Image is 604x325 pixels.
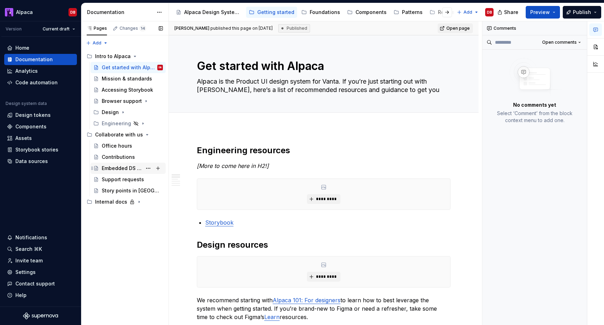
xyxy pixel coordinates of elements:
[15,146,58,153] div: Storybook stories
[174,26,273,31] span: published this page on [DATE]
[197,162,269,169] em: [More to come here in H2!]
[257,9,294,16] div: Getting started
[513,101,556,108] p: No comments yet
[91,73,166,84] a: Mission & standards
[573,9,591,16] span: Publish
[91,96,166,107] a: Browser support
[195,76,449,96] textarea: Alpaca is the Product UI design system for Vanta. If you’re just starting out with [PERSON_NAME],...
[91,118,166,129] div: Engineering
[15,112,51,119] div: Design tokens
[563,6,601,19] button: Publish
[504,9,518,16] span: Share
[84,51,166,207] div: Page tree
[344,7,389,18] a: Components
[102,86,153,93] div: Accessing Storybook
[4,243,77,255] button: Search ⌘K
[43,26,70,32] span: Current draft
[102,176,144,183] div: Support requests
[491,110,578,124] p: Select ‘Comment’ from the block context menu to add one.
[95,198,127,205] div: Internal docs
[197,145,290,155] strong: Engineering resources
[39,24,78,34] button: Current draft
[15,56,53,63] div: Documentation
[95,131,143,138] div: Collaborate with us
[84,129,166,140] div: Collaborate with us
[427,7,463,18] a: Releases
[15,158,48,165] div: Data sources
[4,54,77,65] a: Documentation
[15,234,47,241] div: Notifications
[91,151,166,163] a: Contributions
[4,133,77,144] a: Assets
[15,79,58,86] div: Code automation
[23,312,58,319] svg: Supernova Logo
[530,9,550,16] span: Preview
[84,196,166,207] div: Internal docs
[120,26,146,31] div: Changes
[84,51,166,62] div: Intro to Alpaca
[205,219,233,226] a: Storybook
[6,26,22,32] div: Version
[91,140,166,151] a: Office hours
[184,9,242,16] div: Alpaca Design System 🦙
[4,267,77,278] a: Settings
[4,42,77,54] a: Home
[4,232,77,243] button: Notifications
[16,9,33,16] div: Alpaca
[15,269,36,276] div: Settings
[87,26,107,31] div: Pages
[299,7,343,18] a: Foundations
[102,109,119,116] div: Design
[446,26,470,31] span: Open page
[15,123,46,130] div: Components
[402,9,423,16] div: Patterns
[487,9,492,15] div: DB
[195,58,449,75] textarea: Get started with Alpaca
[4,156,77,167] a: Data sources
[102,154,135,161] div: Contributions
[15,280,55,287] div: Contact support
[542,40,577,45] span: Open comments
[102,187,159,194] div: Story points in [GEOGRAPHIC_DATA]
[482,21,587,35] div: Comments
[391,7,425,18] a: Patterns
[70,9,75,15] div: DB
[455,7,481,17] button: Add
[4,121,77,132] a: Components
[173,7,245,18] a: Alpaca Design System 🦙
[4,255,77,266] a: Invite team
[15,246,42,253] div: Search ⌘K
[91,174,166,185] a: Support requests
[84,38,110,48] button: Add
[355,9,387,16] div: Components
[438,23,473,33] a: Open page
[15,68,38,75] div: Analytics
[310,9,340,16] div: Foundations
[4,144,77,155] a: Storybook stories
[197,296,451,321] p: We recommend starting with to learn how to best leverage the system when getting started. If you’...
[526,6,560,19] button: Preview
[273,297,340,304] a: Alpaca 101: For designers
[91,185,166,196] a: Story points in [GEOGRAPHIC_DATA]
[91,163,166,174] a: Embedded DS Designers
[102,98,142,105] div: Browser support
[102,64,156,71] div: Get started with Alpaca
[139,26,146,31] span: 14
[4,109,77,121] a: Design tokens
[4,77,77,88] a: Code automation
[102,120,131,127] div: Engineering
[494,6,523,19] button: Share
[159,64,162,71] div: DB
[197,240,268,250] strong: Design resources
[102,75,152,82] div: Mission & standards
[173,5,453,19] div: Page tree
[1,5,80,20] button: AlpacaDB
[95,53,131,60] div: Intro to Alpaca
[4,290,77,301] button: Help
[4,65,77,77] a: Analytics
[91,107,166,118] div: Design
[15,257,43,264] div: Invite team
[174,26,209,31] span: [PERSON_NAME]
[93,40,101,46] span: Add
